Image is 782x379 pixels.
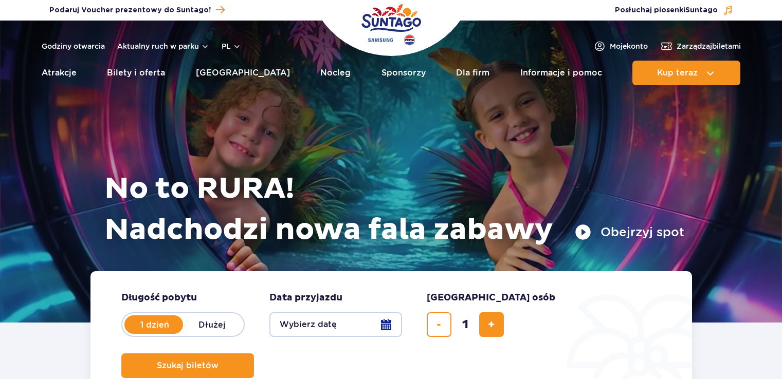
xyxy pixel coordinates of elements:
span: Szukaj biletów [157,361,219,370]
button: Wybierz datę [269,312,402,337]
span: Data przyjazdu [269,292,342,304]
a: [GEOGRAPHIC_DATA] [196,61,290,85]
a: Informacje i pomoc [520,61,602,85]
button: Aktualny ruch w parku [117,42,209,50]
a: Atrakcje [42,61,77,85]
a: Sponsorzy [381,61,426,85]
button: dodaj bilet [479,312,504,337]
a: Godziny otwarcia [42,41,105,51]
button: Szukaj biletów [121,353,254,378]
label: 1 dzień [125,314,184,335]
a: Mojekonto [593,40,648,52]
span: Podaruj Voucher prezentowy do Suntago! [49,5,211,15]
span: Zarządzaj biletami [677,41,741,51]
span: Suntago [685,7,718,14]
h1: No to RURA! Nadchodzi nowa fala zabawy [104,168,684,251]
span: Posłuchaj piosenki [615,5,718,15]
a: Bilety i oferta [107,61,165,85]
a: Zarządzajbiletami [660,40,741,52]
span: [GEOGRAPHIC_DATA] osób [427,292,555,304]
label: Dłużej [183,314,242,335]
button: Obejrzyj spot [575,224,684,240]
span: Długość pobytu [121,292,197,304]
input: liczba biletów [453,312,478,337]
a: Nocleg [320,61,351,85]
button: Kup teraz [632,61,740,85]
span: Kup teraz [657,68,698,78]
button: Posłuchaj piosenkiSuntago [615,5,733,15]
a: Dla firm [456,61,489,85]
a: Podaruj Voucher prezentowy do Suntago! [49,3,225,17]
button: pl [222,41,241,51]
span: Moje konto [610,41,648,51]
button: usuń bilet [427,312,451,337]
